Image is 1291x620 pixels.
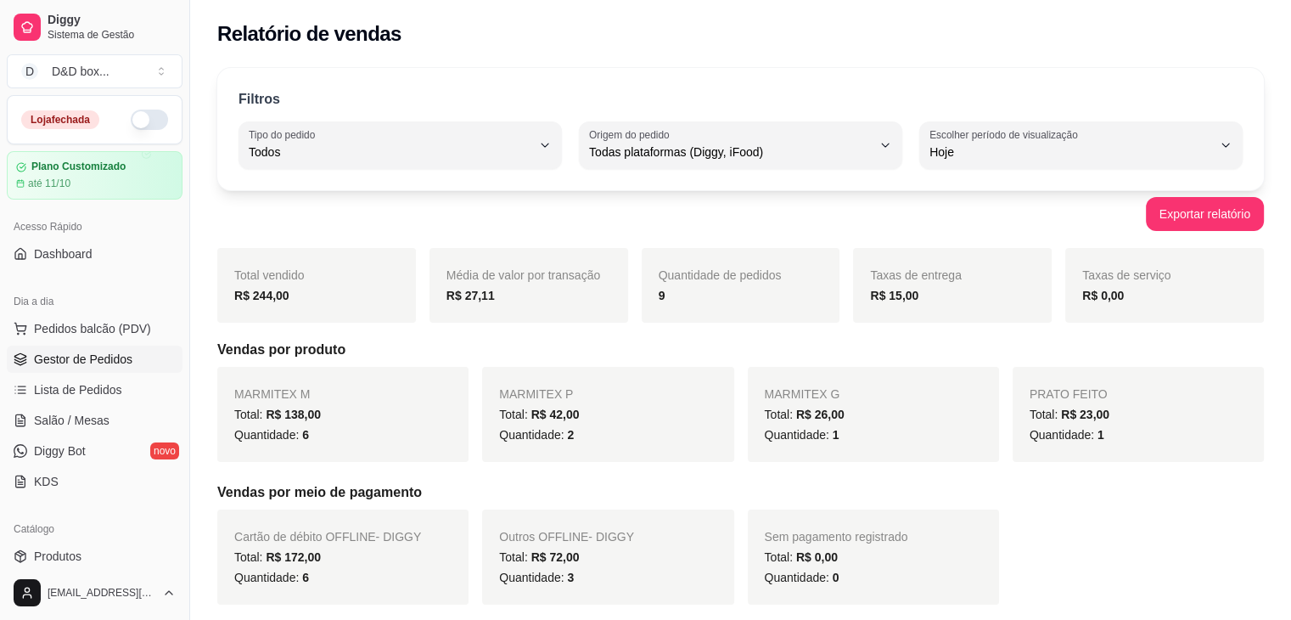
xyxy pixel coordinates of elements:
[239,89,280,110] p: Filtros
[1061,408,1109,421] span: R$ 23,00
[7,346,182,373] a: Gestor de Pedidos
[239,121,562,169] button: Tipo do pedidoTodos
[833,571,839,584] span: 0
[34,320,151,337] span: Pedidos balcão (PDV)
[589,127,675,142] label: Origem do pedido
[249,144,531,161] span: Todos
[28,177,70,190] article: até 11/10
[7,543,182,570] a: Produtos
[499,571,574,584] span: Quantidade:
[234,428,309,442] span: Quantidade:
[266,550,321,564] span: R$ 172,00
[34,245,93,262] span: Dashboard
[870,268,961,282] span: Taxas de entrega
[567,571,574,584] span: 3
[7,213,182,240] div: Acesso Rápido
[929,144,1212,161] span: Hoje
[7,468,182,495] a: KDS
[234,289,289,302] strong: R$ 244,00
[765,387,840,401] span: MARMITEX G
[34,473,59,490] span: KDS
[765,408,845,421] span: Total:
[34,412,109,429] span: Salão / Mesas
[302,571,309,584] span: 6
[1030,408,1109,421] span: Total:
[1082,268,1170,282] span: Taxas de serviço
[302,428,309,442] span: 6
[7,516,182,543] div: Catálogo
[1030,387,1108,401] span: PRATO FEITO
[833,428,839,442] span: 1
[7,151,182,200] a: Plano Customizadoaté 11/10
[659,289,665,302] strong: 9
[765,428,839,442] span: Quantidade:
[7,54,182,88] button: Select a team
[446,268,600,282] span: Média de valor por transação
[48,28,176,42] span: Sistema de Gestão
[7,7,182,48] a: DiggySistema de Gestão
[796,408,845,421] span: R$ 26,00
[34,351,132,368] span: Gestor de Pedidos
[131,110,168,130] button: Alterar Status
[589,144,872,161] span: Todas plataformas (Diggy, iFood)
[7,376,182,403] a: Lista de Pedidos
[7,240,182,268] a: Dashboard
[48,586,155,600] span: [EMAIL_ADDRESS][DOMAIN_NAME]
[217,340,1264,360] h5: Vendas por produto
[919,121,1243,169] button: Escolher período de visualizaçãoHoje
[234,387,310,401] span: MARMITEX M
[52,63,109,80] div: D&D box ...
[249,127,321,142] label: Tipo do pedido
[34,548,81,565] span: Produtos
[1097,428,1104,442] span: 1
[34,381,122,398] span: Lista de Pedidos
[234,408,321,421] span: Total:
[499,530,634,544] span: Outros OFFLINE - DIGGY
[34,442,86,459] span: Diggy Bot
[531,550,580,564] span: R$ 72,00
[217,20,401,48] h2: Relatório de vendas
[31,161,126,173] article: Plano Customizado
[234,268,305,282] span: Total vendido
[7,437,182,465] a: Diggy Botnovo
[1082,289,1124,302] strong: R$ 0,00
[531,408,580,421] span: R$ 42,00
[579,121,902,169] button: Origem do pedidoTodas plataformas (Diggy, iFood)
[659,268,782,282] span: Quantidade de pedidos
[234,530,421,544] span: Cartão de débito OFFLINE - DIGGY
[7,407,182,434] a: Salão / Mesas
[567,428,574,442] span: 2
[499,550,579,564] span: Total:
[499,387,573,401] span: MARMITEX P
[1146,197,1264,231] button: Exportar relatório
[765,571,839,584] span: Quantidade:
[765,550,838,564] span: Total:
[1030,428,1104,442] span: Quantidade:
[796,550,838,564] span: R$ 0,00
[48,13,176,28] span: Diggy
[765,530,908,544] span: Sem pagamento registrado
[499,428,574,442] span: Quantidade:
[7,288,182,315] div: Dia a dia
[266,408,321,421] span: R$ 138,00
[929,127,1083,142] label: Escolher período de visualização
[7,572,182,613] button: [EMAIL_ADDRESS][DOMAIN_NAME]
[499,408,579,421] span: Total:
[446,289,495,302] strong: R$ 27,11
[234,550,321,564] span: Total:
[234,571,309,584] span: Quantidade:
[870,289,918,302] strong: R$ 15,00
[217,482,1264,503] h5: Vendas por meio de pagamento
[21,110,99,129] div: Loja fechada
[21,63,38,80] span: D
[7,315,182,342] button: Pedidos balcão (PDV)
